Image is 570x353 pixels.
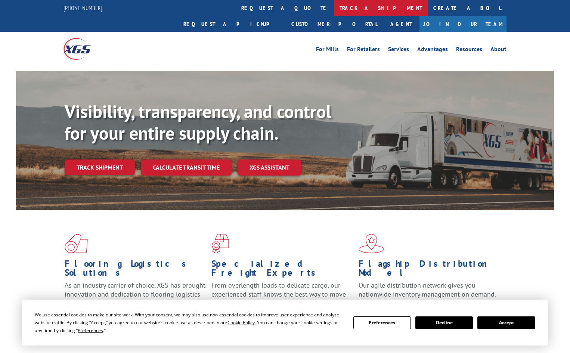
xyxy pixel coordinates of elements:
[316,46,339,55] a: For Mills
[22,300,548,346] div: Cookie Consent Prompt
[63,4,102,12] a: [PHONE_NUMBER]
[65,281,205,307] span: As an industry carrier of choice, XGS has brought innovation and dedication to flooring logistics...
[65,259,206,281] h1: Flooring Logistics Solutions
[238,160,301,176] a: XGS ASSISTANT
[78,327,103,334] span: Preferences
[419,16,507,32] a: Join Our Team
[347,46,380,55] a: For Retailers
[490,46,507,55] a: About
[178,16,286,32] a: Request a pickup
[353,316,411,329] button: Preferences
[65,234,88,253] img: xgs-icon-total-supply-chain-intelligence-red
[415,316,473,329] button: Decline
[211,281,353,314] p: From overlength loads to delicate cargo, our experienced staff knows the best way to move your fr...
[359,281,496,298] span: Our agile distribution network gives you nationwide inventory management on demand.
[65,160,135,175] a: Track shipment
[456,46,482,55] a: Resources
[227,319,255,326] span: Cookie Policy
[211,259,353,281] h1: Specialized Freight Experts
[65,100,331,145] b: Visibility, transparency, and control for your entire supply chain.
[35,311,344,334] div: We use essential cookies to make our site work. With your consent, we may also use non-essential ...
[383,16,419,32] a: Agent
[211,234,229,253] img: xgs-icon-focused-on-flooring-red
[388,46,409,55] a: Services
[359,234,384,253] img: xgs-icon-flagship-distribution-model-red
[359,259,500,281] h1: Flagship Distribution Model
[477,316,535,329] button: Accept
[417,46,448,55] a: Advantages
[286,16,383,32] a: Customer Portal
[141,160,232,176] a: Calculate transit time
